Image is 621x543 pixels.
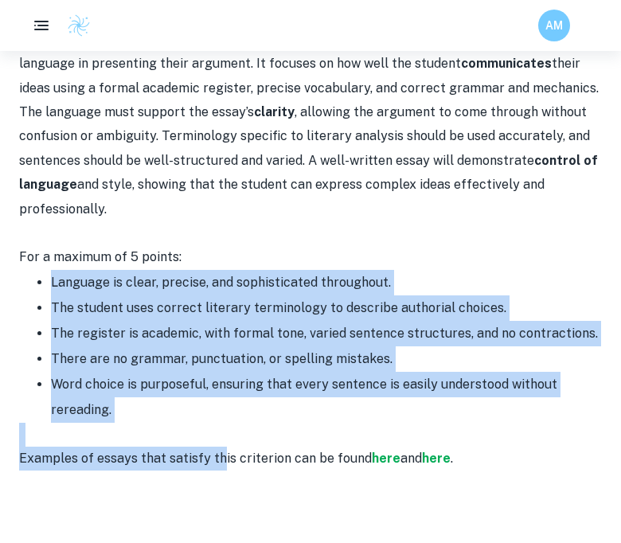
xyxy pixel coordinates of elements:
[51,295,602,321] li: The student uses correct literary terminology to describe authorial choices.
[19,28,602,221] p: This criterion evaluates the accuracy, clarity, and appropriateness of the student’s use of langu...
[372,451,400,466] a: here
[422,451,451,466] a: here
[51,346,602,372] li: There are no grammar, punctuation, or spelling mistakes.
[51,321,602,346] li: The register is academic, with formal tone, varied sentence structures, and no contractions.
[19,447,602,471] p: Examples of essays that satisfy this criterion can be found and .
[254,104,295,119] strong: clarity
[461,56,552,71] strong: communicates
[51,372,602,423] li: Word choice is purposeful, ensuring that every sentence is easily understood without rereading.
[19,245,602,269] p: For a maximum of 5 points:
[57,14,91,37] a: Clastify logo
[545,17,564,34] h6: AM
[538,10,570,41] button: AM
[67,14,91,37] img: Clastify logo
[51,270,602,295] li: Language is clear, precise, and sophisticated throughout.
